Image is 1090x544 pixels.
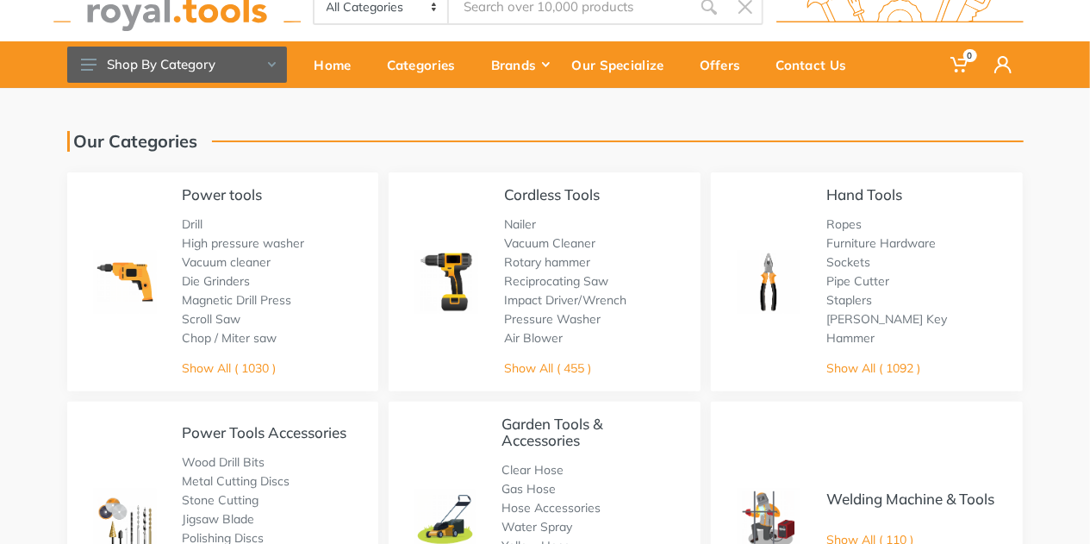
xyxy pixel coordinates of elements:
[67,131,198,152] h1: Our Categories
[501,519,572,535] a: Water Spray
[826,311,947,327] a: [PERSON_NAME] Key
[479,47,560,83] div: Brands
[826,292,872,308] a: Staplers
[501,481,556,497] a: Gas Hose
[938,41,982,88] a: 0
[183,311,241,327] a: Scroll Saw
[560,47,688,83] div: Our Specialize
[67,47,287,83] button: Shop By Category
[504,216,536,232] a: Nailer
[183,360,277,376] a: Show All ( 1030 )
[183,273,251,289] a: Die Grinders
[504,311,601,327] a: Pressure Washer
[504,185,600,203] a: Cordless Tools
[764,41,870,88] a: Contact Us
[183,254,271,270] a: Vacuum cleaner
[826,273,889,289] a: Pipe Cutter
[963,49,977,62] span: 0
[504,254,590,270] a: Rotary hammer
[183,473,290,489] a: Metal Cutting Discs
[501,462,564,478] a: Clear Hose
[826,330,875,346] a: Hammer
[183,492,259,508] a: Stone Cutting
[183,185,263,203] a: Power tools
[183,423,347,441] a: Power Tools Accessories
[688,41,764,88] a: Offers
[826,235,936,251] a: Furniture Hardware
[183,454,265,470] a: Wood Drill Bits
[826,490,994,508] a: Welding Machine & Tools
[375,41,479,88] a: Categories
[688,47,764,83] div: Offers
[504,360,591,376] a: Show All ( 455 )
[504,292,626,308] a: Impact Driver/Wrench
[183,292,292,308] a: Magnetic Drill Press
[302,41,375,88] a: Home
[183,330,277,346] a: Chop / Miter saw
[560,41,688,88] a: Our Specialize
[504,273,608,289] a: Reciprocating Saw
[504,330,563,346] a: Air Blower
[183,235,305,251] a: High pressure washer
[826,360,920,376] a: Show All ( 1092 )
[501,500,601,516] a: Hose Accessories
[183,511,255,527] a: Jigsaw Blade
[375,47,479,83] div: Categories
[826,185,902,203] a: Hand Tools
[302,47,375,83] div: Home
[737,250,800,314] img: Royal - Hand Tools
[501,415,602,449] a: Garden Tools & Accessories
[826,254,870,270] a: Sockets
[504,235,595,251] a: Vacuum Cleaner
[826,216,862,232] a: Ropes
[414,250,478,314] img: Royal - Cordless Tools
[183,216,203,232] a: Drill
[93,250,157,314] img: Royal - Power tools
[764,47,870,83] div: Contact Us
